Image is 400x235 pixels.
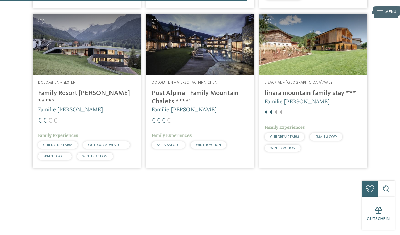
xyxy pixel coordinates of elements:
span: Familie [PERSON_NAME] [38,106,103,113]
span: SMALL & COSY [315,135,337,139]
span: Familie [PERSON_NAME] [265,98,330,105]
a: Familienhotels gesucht? Hier findet ihr die besten! Eisacktal – [GEOGRAPHIC_DATA]/Vals linara mou... [259,14,367,168]
span: Eisacktal – [GEOGRAPHIC_DATA]/Vals [265,80,332,85]
span: € [162,117,165,124]
span: WINTER ACTION [196,143,221,147]
span: € [48,117,52,124]
span: SKI-IN SKI-OUT [157,143,180,147]
a: Gutschein [362,197,395,230]
span: € [53,117,57,124]
span: WINTER ACTION [82,155,107,158]
span: € [270,109,274,116]
span: Family Experiences [38,132,78,138]
span: Dolomiten – Vierschach-Innichen [152,80,217,85]
span: € [43,117,47,124]
span: CHILDREN’S FARM [270,135,299,139]
span: Family Experiences [152,132,192,138]
h4: linara mountain family stay *** [265,89,362,97]
img: Family Resort Rainer ****ˢ [33,14,141,74]
span: € [280,109,284,116]
span: Gutschein [367,217,390,221]
span: € [152,117,155,124]
span: € [265,109,268,116]
span: € [167,117,171,124]
img: Familienhotels gesucht? Hier findet ihr die besten! [259,14,367,74]
span: CHILDREN’S FARM [43,143,72,147]
span: € [275,109,279,116]
a: Familienhotels gesucht? Hier findet ihr die besten! Dolomiten – Vierschach-Innichen Post Alpina -... [146,14,254,168]
span: WINTER ACTION [270,146,295,150]
a: Familienhotels gesucht? Hier findet ihr die besten! Dolomiten – Sexten Family Resort [PERSON_NAME... [33,14,141,168]
img: Post Alpina - Family Mountain Chalets ****ˢ [146,14,254,74]
span: SKI-IN SKI-OUT [43,155,66,158]
span: OUTDOOR ADVENTURE [88,143,124,147]
h4: Family Resort [PERSON_NAME] ****ˢ [38,89,135,106]
h4: Post Alpina - Family Mountain Chalets ****ˢ [152,89,249,106]
span: Dolomiten – Sexten [38,80,76,85]
span: Family Experiences [265,124,305,130]
span: Familie [PERSON_NAME] [152,106,217,113]
span: € [38,117,42,124]
span: € [157,117,160,124]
